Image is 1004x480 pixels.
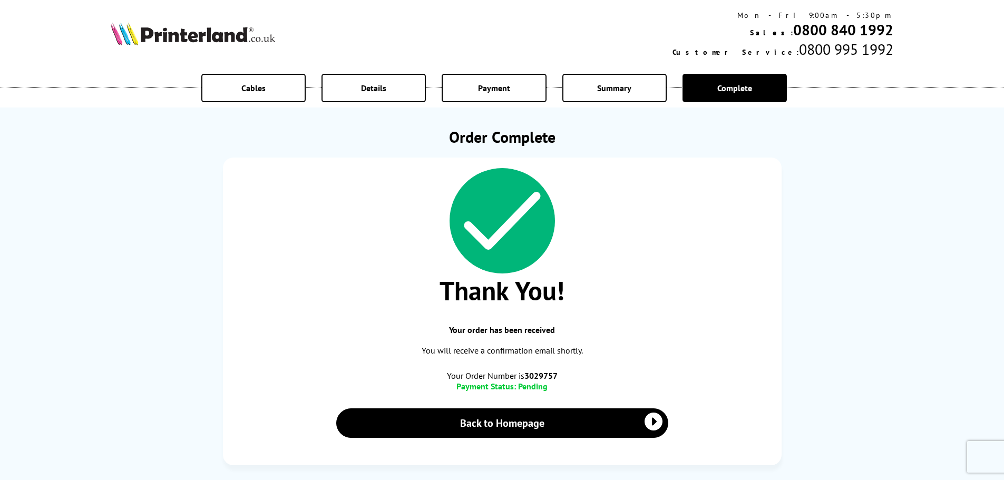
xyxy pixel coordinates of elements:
[524,370,558,381] b: 3029757
[241,83,266,93] span: Cables
[233,325,771,335] span: Your order has been received
[223,126,782,147] h1: Order Complete
[233,273,771,308] span: Thank You!
[336,408,668,438] a: Back to Homepage
[111,22,275,45] img: Printerland Logo
[672,47,799,57] span: Customer Service:
[478,83,510,93] span: Payment
[717,83,752,93] span: Complete
[233,370,771,381] span: Your Order Number is
[799,40,893,59] span: 0800 995 1992
[750,28,793,37] span: Sales:
[793,20,893,40] a: 0800 840 1992
[672,11,893,20] div: Mon - Fri 9:00am - 5:30pm
[233,344,771,358] p: You will receive a confirmation email shortly.
[597,83,631,93] span: Summary
[361,83,386,93] span: Details
[518,381,548,391] span: Pending
[456,381,516,391] span: Payment Status:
